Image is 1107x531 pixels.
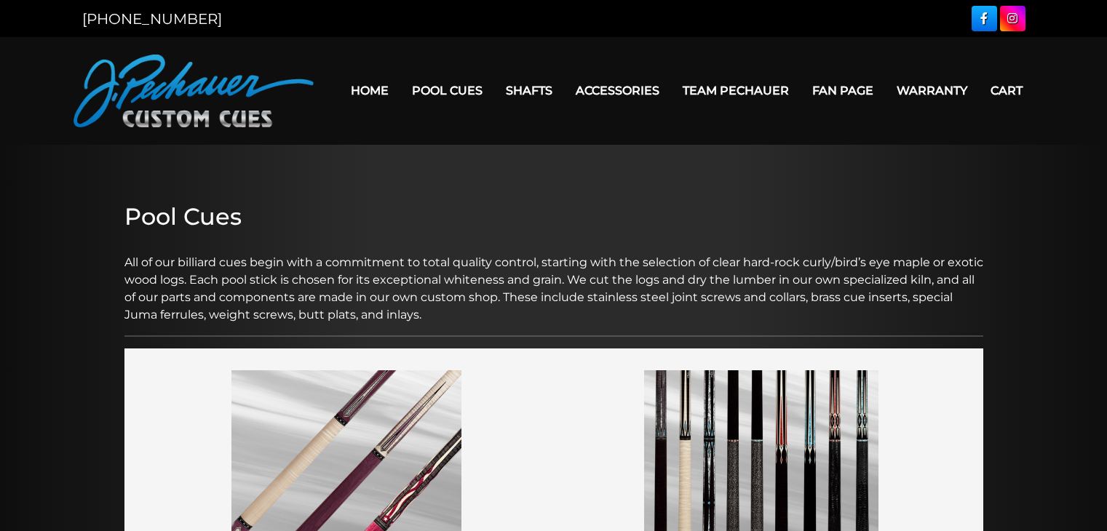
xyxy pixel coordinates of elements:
[564,72,671,109] a: Accessories
[124,236,983,324] p: All of our billiard cues begin with a commitment to total quality control, starting with the sele...
[671,72,801,109] a: Team Pechauer
[82,10,222,28] a: [PHONE_NUMBER]
[494,72,564,109] a: Shafts
[885,72,979,109] a: Warranty
[801,72,885,109] a: Fan Page
[979,72,1034,109] a: Cart
[400,72,494,109] a: Pool Cues
[74,55,314,127] img: Pechauer Custom Cues
[339,72,400,109] a: Home
[124,203,983,231] h2: Pool Cues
